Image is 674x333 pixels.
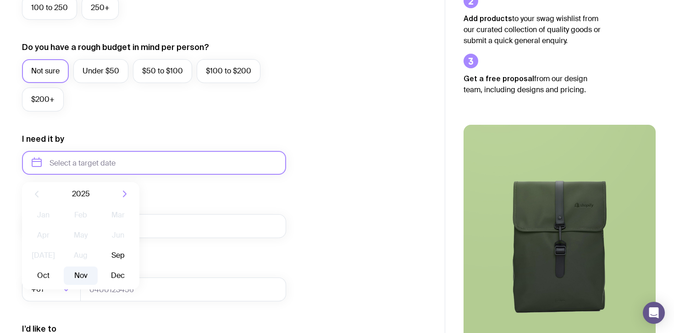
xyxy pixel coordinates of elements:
button: Nov [64,266,97,285]
label: I need it by [22,133,64,144]
button: Aug [64,246,97,265]
button: Jun [101,226,135,244]
button: [DATE] [27,246,60,265]
label: $200+ [22,88,64,111]
label: Do you have a rough budget in mind per person? [22,42,209,53]
input: Search for option [45,277,60,301]
input: you@email.com [22,214,286,238]
div: Open Intercom Messenger [643,302,665,324]
input: 0400123456 [80,277,286,301]
label: Not sure [22,59,69,83]
button: Dec [101,266,135,285]
label: Under $50 [73,59,128,83]
strong: Get a free proposal [464,74,534,83]
button: Jan [27,206,60,224]
div: Search for option [22,277,81,301]
label: $50 to $100 [133,59,192,83]
button: Mar [101,206,135,224]
input: Select a target date [22,151,286,175]
button: May [64,226,97,244]
button: Apr [27,226,60,244]
p: to your swag wishlist from our curated collection of quality goods or submit a quick general enqu... [464,13,601,46]
button: Sep [101,246,135,265]
p: from our design team, including designs and pricing. [464,73,601,95]
button: Oct [27,266,60,285]
span: +61 [31,277,45,301]
button: Feb [64,206,97,224]
span: 2025 [72,189,90,200]
strong: Add products [464,14,512,22]
label: $100 to $200 [197,59,260,83]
